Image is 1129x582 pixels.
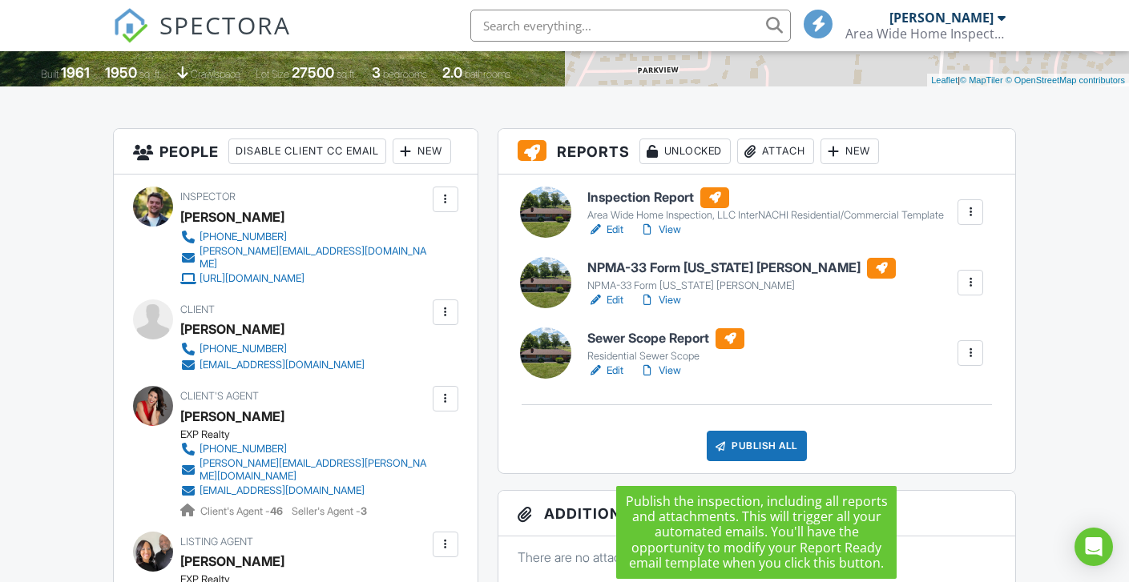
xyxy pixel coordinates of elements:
a: [PHONE_NUMBER] [180,229,429,245]
span: Seller's Agent - [292,505,367,517]
div: Unlocked [639,138,731,164]
span: crawlspace [191,68,240,80]
a: Edit [587,363,623,379]
div: [PERSON_NAME][EMAIL_ADDRESS][PERSON_NAME][DOMAIN_NAME] [200,457,429,483]
a: Edit [587,292,623,308]
span: sq.ft. [337,68,357,80]
div: Residential Sewer Scope [587,350,744,363]
h6: NPMA-33 Form [US_STATE] [PERSON_NAME] [587,258,896,279]
div: 3 [372,64,381,81]
div: NPMA-33 Form [US_STATE] [PERSON_NAME] [587,279,896,292]
a: View [639,222,681,238]
a: View [639,292,681,308]
p: There are no attachments to this inspection. [518,548,997,566]
input: Search everything... [470,10,791,42]
img: The Best Home Inspection Software - Spectora [113,8,148,43]
span: sq. ft. [139,68,162,80]
div: EXP Realty [180,428,442,441]
h3: Reports [498,129,1016,175]
a: SPECTORA [113,22,291,55]
span: Client [180,303,215,315]
div: Attach [737,138,814,164]
span: Inspector [180,191,236,203]
a: View [639,363,681,379]
div: [PHONE_NUMBER] [200,443,287,456]
div: 1961 [61,64,90,81]
div: [URL][DOMAIN_NAME] [200,272,304,285]
a: Edit [587,222,623,238]
span: Client's Agent - [200,505,285,517]
div: [PERSON_NAME] [180,205,284,229]
strong: 46 [270,505,283,517]
div: 27500 [292,64,334,81]
h6: Inspection Report [587,187,944,208]
a: [PHONE_NUMBER] [180,341,365,357]
a: © MapTiler [960,75,1003,85]
div: Area Wide Home Inspection, LLC InterNACHI Residential/Commercial Template [587,209,944,222]
h6: Sewer Scope Report [587,328,744,349]
span: bathrooms [465,68,510,80]
div: [PHONE_NUMBER] [200,231,287,243]
div: New [756,500,814,526]
a: [PERSON_NAME] [180,404,284,428]
a: Sewer Scope Report Residential Sewer Scope [587,328,744,363]
a: [PERSON_NAME][EMAIL_ADDRESS][DOMAIN_NAME] [180,245,429,271]
div: 1950 [105,64,137,81]
div: Publish All [707,431,807,461]
span: Listing Agent [180,536,253,548]
a: [EMAIL_ADDRESS][DOMAIN_NAME] [180,483,429,499]
div: [PERSON_NAME] [889,10,994,26]
strong: 3 [361,505,367,517]
a: [PERSON_NAME][EMAIL_ADDRESS][PERSON_NAME][DOMAIN_NAME] [180,457,429,483]
div: | [927,74,1129,87]
a: [EMAIL_ADDRESS][DOMAIN_NAME] [180,357,365,373]
span: Lot Size [256,68,289,80]
a: © OpenStreetMap contributors [1006,75,1125,85]
div: [EMAIL_ADDRESS][DOMAIN_NAME] [200,359,365,371]
h3: Additional Documents [498,491,1016,536]
span: Built [41,68,58,80]
a: Leaflet [931,75,958,85]
div: Disable Client CC Email [228,138,386,164]
div: [EMAIL_ADDRESS][DOMAIN_NAME] [200,484,365,497]
a: NPMA-33 Form [US_STATE] [PERSON_NAME] NPMA-33 Form [US_STATE] [PERSON_NAME] [587,258,896,293]
span: bedrooms [383,68,427,80]
div: New [393,138,451,164]
a: [URL][DOMAIN_NAME] [180,271,429,287]
div: [PERSON_NAME] [180,317,284,341]
div: Open Intercom Messenger [1075,528,1113,566]
a: [PERSON_NAME] [180,549,284,573]
a: Inspection Report Area Wide Home Inspection, LLC InterNACHI Residential/Commercial Template [587,187,944,223]
div: New [821,138,879,164]
span: SPECTORA [159,8,291,42]
span: Client's Agent [180,390,259,402]
div: 2.0 [442,64,462,81]
div: Area Wide Home Inspection, LLC [845,26,1006,42]
h3: People [114,129,478,175]
div: [PERSON_NAME][EMAIL_ADDRESS][DOMAIN_NAME] [200,245,429,271]
div: [PHONE_NUMBER] [200,343,287,355]
a: [PHONE_NUMBER] [180,441,429,457]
